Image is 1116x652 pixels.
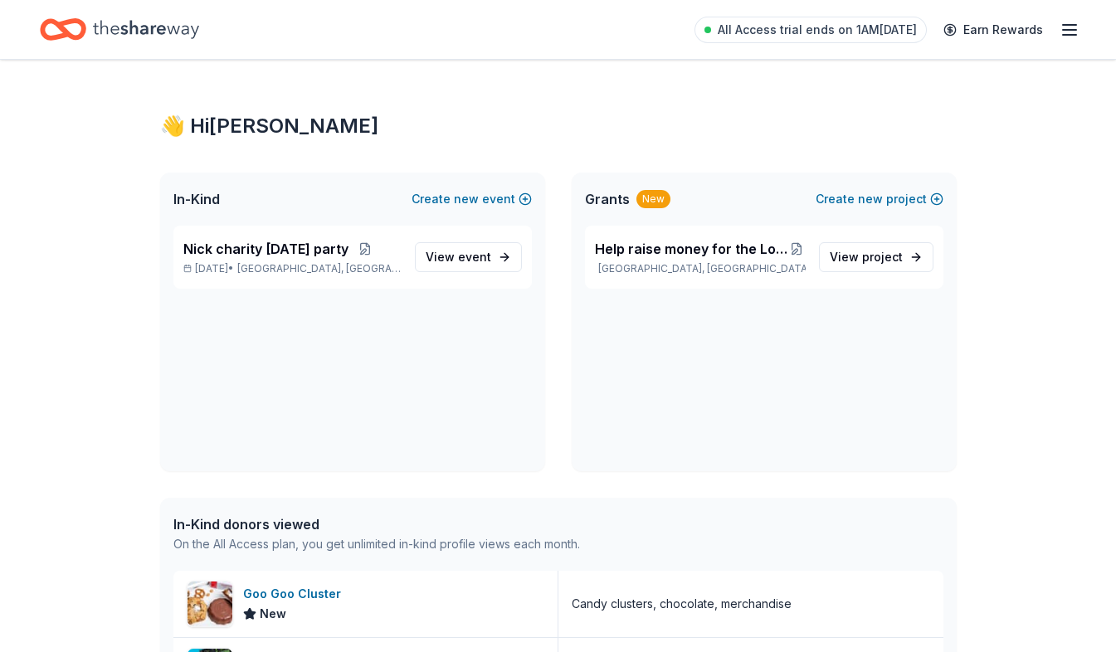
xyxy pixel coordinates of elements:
[585,189,630,209] span: Grants
[933,15,1053,45] a: Earn Rewards
[595,239,788,259] span: Help raise money for the Louisville metro animal services
[412,189,532,209] button: Createnewevent
[160,113,957,139] div: 👋 Hi [PERSON_NAME]
[816,189,943,209] button: Createnewproject
[862,250,903,264] span: project
[572,594,792,614] div: Candy clusters, chocolate, merchandise
[595,262,806,275] p: [GEOGRAPHIC_DATA], [GEOGRAPHIC_DATA]
[458,250,491,264] span: event
[188,581,232,626] img: Image for Goo Goo Cluster
[260,604,286,624] span: New
[426,247,491,267] span: View
[454,189,479,209] span: new
[718,20,917,40] span: All Access trial ends on 1AM[DATE]
[40,10,199,49] a: Home
[819,242,933,272] a: View project
[243,584,348,604] div: Goo Goo Cluster
[858,189,883,209] span: new
[237,262,401,275] span: [GEOGRAPHIC_DATA], [GEOGRAPHIC_DATA]
[173,189,220,209] span: In-Kind
[173,514,580,534] div: In-Kind donors viewed
[183,262,402,275] p: [DATE] •
[415,242,522,272] a: View event
[173,534,580,554] div: On the All Access plan, you get unlimited in-kind profile views each month.
[830,247,903,267] span: View
[636,190,670,208] div: New
[183,239,348,259] span: Nick charity [DATE] party
[694,17,927,43] a: All Access trial ends on 1AM[DATE]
